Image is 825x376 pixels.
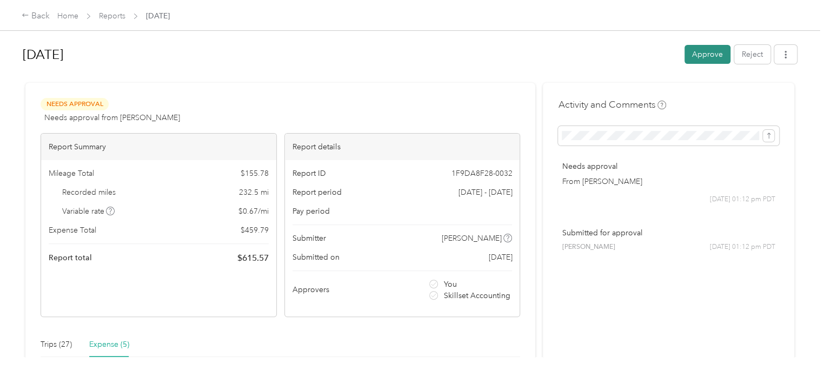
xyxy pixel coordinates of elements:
[23,42,677,68] h1: Sep 2025
[488,252,512,263] span: [DATE]
[237,252,269,265] span: $ 615.57
[41,339,72,351] div: Trips (27)
[292,284,329,295] span: Approvers
[238,206,269,217] span: $ 0.67 / mi
[558,98,666,111] h4: Activity and Comments
[442,233,502,244] span: [PERSON_NAME]
[458,187,512,198] span: [DATE] - [DATE]
[764,315,825,376] iframe: Everlance-gr Chat Button Frame
[89,339,129,351] div: Expense (5)
[62,206,115,217] span: Variable rate
[562,242,615,252] span: [PERSON_NAME]
[684,45,730,64] button: Approve
[292,168,326,179] span: Report ID
[49,252,92,263] span: Report total
[44,112,180,123] span: Needs approval from [PERSON_NAME]
[146,10,170,22] span: [DATE]
[41,134,276,160] div: Report Summary
[22,10,50,23] div: Back
[62,187,116,198] span: Recorded miles
[562,176,775,187] p: From [PERSON_NAME]
[292,206,330,217] span: Pay period
[241,225,269,236] span: $ 459.79
[710,242,775,252] span: [DATE] 01:12 pm PDT
[41,98,109,110] span: Needs Approval
[49,168,94,179] span: Mileage Total
[99,11,125,21] a: Reports
[710,195,775,205] span: [DATE] 01:12 pm PDT
[292,233,326,244] span: Submitter
[292,252,340,263] span: Submitted on
[239,187,269,198] span: 232.5 mi
[562,227,775,239] p: Submitted for approval
[49,225,96,236] span: Expense Total
[444,290,510,301] span: Skillset Accounting
[562,161,775,172] p: Needs approval
[57,11,78,21] a: Home
[444,279,457,290] span: You
[451,168,512,179] span: 1F9DA8F28-0032
[292,187,342,198] span: Report period
[285,134,520,160] div: Report details
[241,168,269,179] span: $ 155.78
[734,45,770,64] button: Reject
